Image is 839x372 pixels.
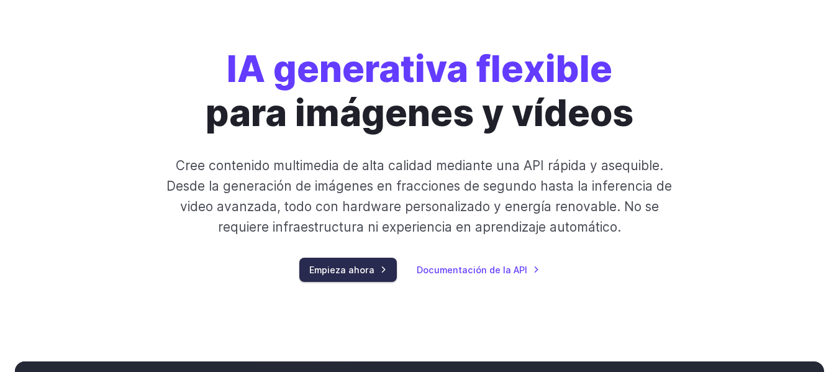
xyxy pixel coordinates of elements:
a: Empieza ahora [299,258,397,282]
font: Cree contenido multimedia de alta calidad mediante una API rápida y asequible. Desde la generació... [166,158,672,235]
font: Documentación de la API [417,265,527,275]
font: para imágenes y vídeos [206,91,633,135]
a: Documentación de la API [417,263,540,277]
font: IA generativa flexible [227,47,612,91]
font: Empieza ahora [309,265,374,275]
